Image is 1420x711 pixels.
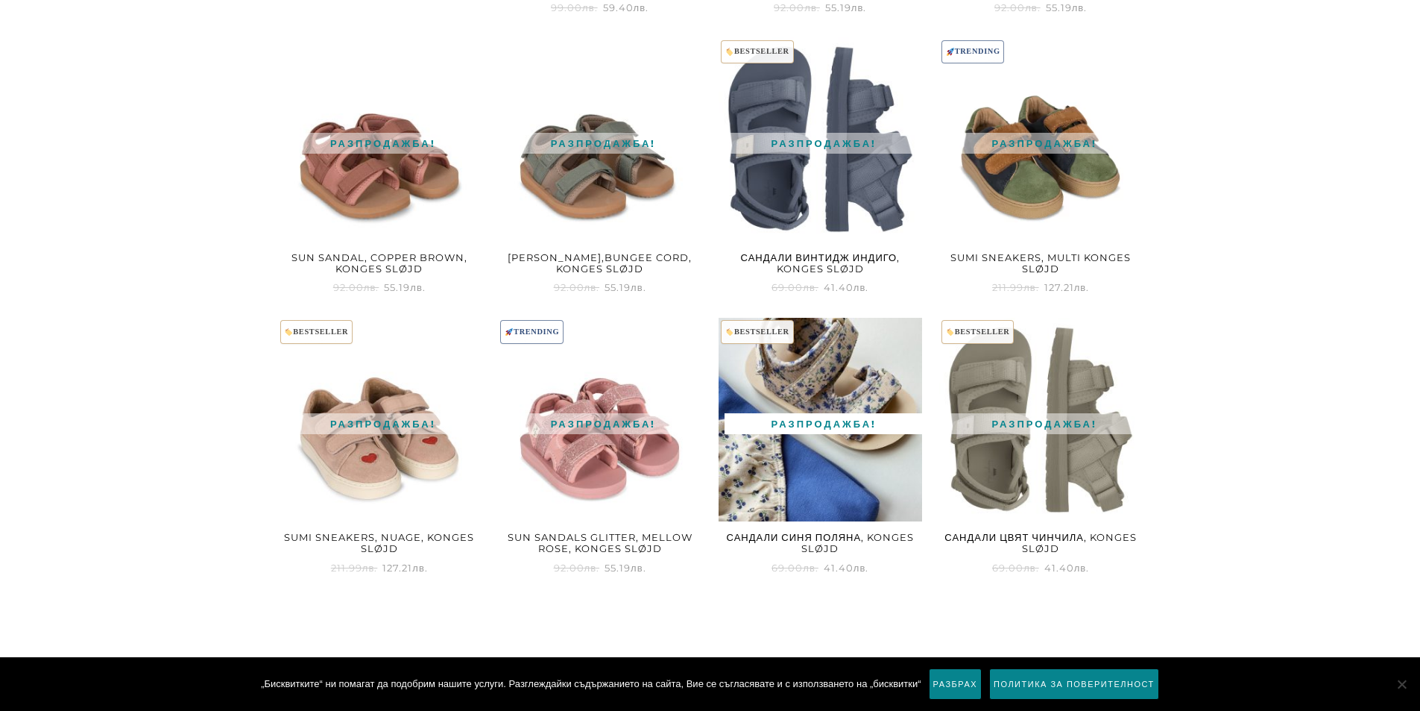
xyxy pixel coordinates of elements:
[992,562,1039,574] span: 69.00
[853,562,869,574] span: лв.
[1044,562,1090,574] span: 41.40
[382,562,428,574] span: 127.21
[605,562,646,574] span: 55.19
[278,527,482,560] h2: Sumi Sneakers, Nuage, Konges Sløjd
[278,318,482,576] a: Разпродажба! 🏷️BESTSELLERSumi Sneakers, Nuage, Konges Sløjd 127.21лв.
[1044,281,1090,293] span: 127.21
[853,281,869,293] span: лв.
[1025,1,1041,13] span: лв.
[945,413,1143,434] span: Разпродажба!
[719,247,922,279] h2: Сандали Винтидж Индиго, Konges Sløjd
[725,133,922,154] span: Разпродажба!
[774,1,820,13] span: 92.00
[584,281,600,293] span: лв.
[989,668,1159,700] a: Политика за поверителност
[261,677,921,692] span: „Бисквитките“ ни помагат да подобрим нашите услуги. Разглеждайки съдържанието на сайта, Вие се съ...
[410,281,426,293] span: лв.
[945,133,1143,154] span: Разпродажба!
[554,562,600,574] span: 92.00
[605,281,646,293] span: 55.19
[331,562,378,574] span: 211.99
[498,247,701,279] h2: [PERSON_NAME],Bungee Cord, Konges Sløjd
[771,562,818,574] span: 69.00
[333,281,379,293] span: 92.00
[824,281,869,293] span: 41.40
[994,1,1041,13] span: 92.00
[851,1,867,13] span: лв.
[1023,281,1039,293] span: лв.
[804,1,820,13] span: лв.
[634,1,649,13] span: лв.
[551,1,598,13] span: 99.00
[554,281,600,293] span: 92.00
[719,37,922,295] a: Разпродажба! 🏷️BESTSELLERСандали Винтидж Индиго, Konges Sløjd 41.40лв.
[364,281,379,293] span: лв.
[992,281,1039,293] span: 211.99
[631,281,646,293] span: лв.
[603,1,649,13] span: 59.40
[384,281,426,293] span: 55.19
[719,527,922,560] h2: Сандали Синя Поляна, Konges Sløjd
[939,318,1143,576] a: Разпродажба! 🏷️BESTSELLERСандали Цвят Чинчила, Konges Sløjd 41.40лв.
[504,133,701,154] span: Разпродажба!
[1394,677,1409,692] span: No
[939,37,1143,295] a: Разпродажба! 🚀TRENDINGSumi Sneakers, Multi Konges Sløjd 127.21лв.
[771,281,818,293] span: 69.00
[1023,562,1039,574] span: лв.
[412,562,428,574] span: лв.
[631,562,646,574] span: лв.
[939,247,1143,279] h2: Sumi Sneakers, Multi Konges Sløjd
[929,668,982,700] a: Разбрах
[284,133,482,154] span: Разпродажба!
[1072,1,1088,13] span: лв.
[584,562,600,574] span: лв.
[498,318,701,576] a: Разпродажба! 🚀TRENDINGSun Sandals Glitter, Mellow Rose, Konges Sløjd 55.19лв.
[284,413,482,434] span: Разпродажба!
[1074,281,1090,293] span: лв.
[278,247,482,279] h2: Sun Sandal, Copper Brown, Konges Sløjd
[1074,562,1090,574] span: лв.
[825,1,867,13] span: 55.19
[278,37,482,295] a: Разпродажба! Sun Sandal, Copper Brown, Konges Sløjd 55.19лв.
[725,413,922,434] span: Разпродажба!
[719,318,922,576] a: Разпродажба! 🏷️BESTSELLERСандали Синя Поляна, Konges Sløjd 41.40лв.
[582,1,598,13] span: лв.
[498,527,701,560] h2: Sun Sandals Glitter, Mellow Rose, Konges Sløjd
[824,562,869,574] span: 41.40
[1046,1,1088,13] span: 55.19
[504,413,701,434] span: Разпродажба!
[803,562,818,574] span: лв.
[498,37,701,295] a: Разпродажба! [PERSON_NAME],Bungee Cord, Konges Sløjd 55.19лв.
[939,527,1143,560] h2: Сандали Цвят Чинчила, Konges Sløjd
[803,281,818,293] span: лв.
[362,562,378,574] span: лв.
